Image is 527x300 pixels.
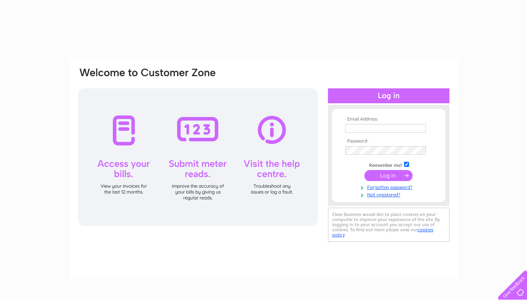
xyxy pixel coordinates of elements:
div: Clear Business would like to place cookies on your computer to improve your experience of the sit... [328,208,449,242]
a: Forgotten password? [345,183,434,190]
th: Password: [343,139,434,144]
input: Submit [364,170,413,181]
a: cookies policy [332,227,433,238]
th: Email Address: [343,117,434,122]
a: Not registered? [345,190,434,198]
td: Remember me? [343,161,434,168]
